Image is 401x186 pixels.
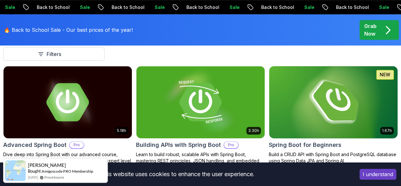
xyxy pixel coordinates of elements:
[28,175,38,180] span: [DATE]
[248,128,259,133] p: 3.30h
[224,142,238,148] p: Pro
[28,169,41,174] span: Bought
[149,4,169,10] p: Sale
[106,4,149,10] p: Back to School
[382,128,392,133] p: 1.67h
[298,4,319,10] p: Sale
[44,175,64,180] a: ProveSource
[255,4,298,10] p: Back to School
[3,47,105,61] button: Filters
[70,142,84,148] p: Pro
[117,128,126,133] p: 5.18h
[28,162,66,168] span: [PERSON_NAME]
[47,50,61,58] p: Filters
[359,169,396,180] button: Accept cookies
[136,151,265,170] p: Learn to build robust, scalable APIs with Spring Boot, mastering REST principles, JSON handling, ...
[269,66,398,164] a: Spring Boot for Beginners card1.67hNEWSpring Boot for BeginnersBuild a CRUD API with Spring Boot ...
[136,141,221,149] h2: Building APIs with Spring Boot
[373,4,393,10] p: Sale
[380,72,390,78] p: NEW
[136,66,265,170] a: Building APIs with Spring Boot card3.30hBuilding APIs with Spring BootProLearn to build robust, s...
[5,167,350,181] div: This website uses cookies to enhance the user experience.
[4,26,133,34] p: 🔥 Back to School Sale - Our best prices of the year!
[330,4,373,10] p: Back to School
[42,169,93,174] a: Amigoscode PRO Membership
[31,4,74,10] p: Back to School
[266,64,401,140] img: Spring Boot for Beginners card
[5,160,26,181] img: provesource social proof notification image
[136,66,265,138] img: Building APIs with Spring Boot card
[3,66,132,138] img: Advanced Spring Boot card
[180,4,223,10] p: Back to School
[364,22,377,38] p: Grab Now
[269,141,341,149] h2: Spring Boot for Beginners
[74,4,94,10] p: Sale
[3,151,132,164] p: Dive deep into Spring Boot with our advanced course, designed to take your skills from intermedia...
[3,141,67,149] h2: Advanced Spring Boot
[269,151,398,164] p: Build a CRUD API with Spring Boot and PostgreSQL database using Spring Data JPA and Spring AI
[223,4,244,10] p: Sale
[3,66,132,164] a: Advanced Spring Boot card5.18hAdvanced Spring BootProDive deep into Spring Boot with our advanced...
